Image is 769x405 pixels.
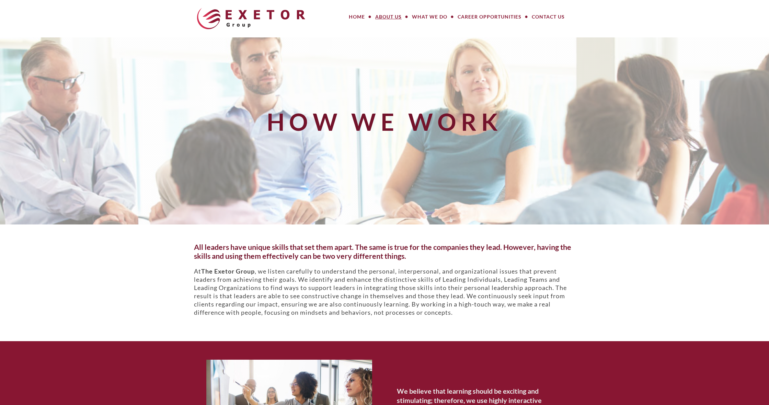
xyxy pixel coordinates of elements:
[407,10,452,24] a: What We Do
[201,267,255,275] strong: The Exetor Group
[527,10,570,24] a: Contact Us
[344,10,370,24] a: Home
[452,10,527,24] a: Career Opportunities
[194,267,575,316] p: At , we listen carefully to understand the personal, interpersonal, and organizational issues tha...
[190,109,579,135] h1: How We Work
[197,8,305,29] img: The Exetor Group
[194,243,575,261] h5: All leaders have unique skills that set them apart. The same is true for the companies they lead....
[370,10,407,24] a: About Us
